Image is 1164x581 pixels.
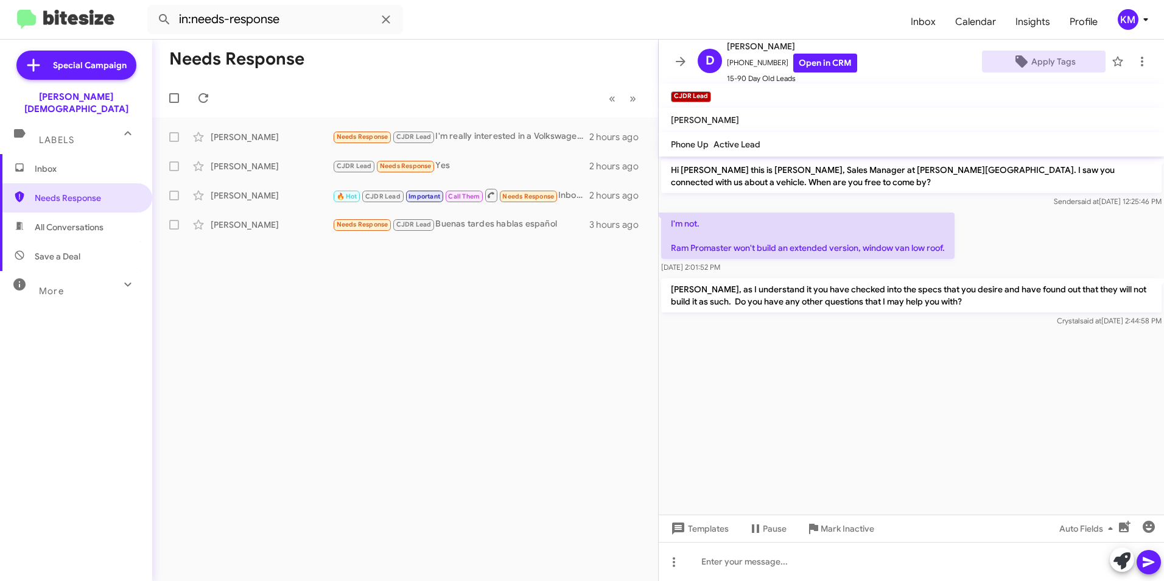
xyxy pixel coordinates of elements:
[945,4,1006,40] a: Calendar
[337,133,388,141] span: Needs Response
[601,86,623,111] button: Previous
[1107,9,1151,30] button: KM
[396,133,432,141] span: CJDR Lead
[661,278,1162,312] p: [PERSON_NAME], as I understand it you have checked into the specs that you desire and have found ...
[589,131,648,143] div: 2 hours ago
[502,192,554,200] span: Needs Response
[332,130,589,144] div: I'm really interested in a Volkswagen Atlas, would a [GEOGRAPHIC_DATA] be the SUV to change my mind?
[706,51,715,71] span: D
[727,54,857,72] span: [PHONE_NUMBER]
[727,39,857,54] span: [PERSON_NAME]
[713,139,760,150] span: Active Lead
[661,262,720,272] span: [DATE] 2:01:52 PM
[763,518,787,540] span: Pause
[35,221,103,233] span: All Conversations
[671,91,711,102] small: CJDR Lead
[589,219,648,231] div: 3 hours ago
[821,518,874,540] span: Mark Inactive
[169,49,304,69] h1: Needs Response
[337,220,388,228] span: Needs Response
[1078,197,1099,206] span: said at
[793,54,857,72] a: Open in CRM
[211,189,332,202] div: [PERSON_NAME]
[901,4,945,40] a: Inbox
[1060,4,1107,40] a: Profile
[671,114,739,125] span: [PERSON_NAME]
[53,59,127,71] span: Special Campaign
[332,217,589,231] div: Buenas tardes hablas español
[1059,518,1118,540] span: Auto Fields
[1118,9,1138,30] div: KM
[35,250,80,262] span: Save a Deal
[380,162,432,170] span: Needs Response
[609,91,615,106] span: «
[661,159,1162,193] p: Hi [PERSON_NAME] this is [PERSON_NAME], Sales Manager at [PERSON_NAME][GEOGRAPHIC_DATA]. I saw yo...
[1006,4,1060,40] a: Insights
[796,518,884,540] button: Mark Inactive
[35,163,138,175] span: Inbox
[1050,518,1127,540] button: Auto Fields
[332,188,589,203] div: Inbound Call
[337,192,357,200] span: 🔥 Hot
[16,51,136,80] a: Special Campaign
[39,135,74,146] span: Labels
[629,91,636,106] span: »
[1031,51,1076,72] span: Apply Tags
[1054,197,1162,206] span: Sender [DATE] 12:25:46 PM
[211,219,332,231] div: [PERSON_NAME]
[589,160,648,172] div: 2 hours ago
[671,139,709,150] span: Phone Up
[365,192,401,200] span: CJDR Lead
[332,159,589,173] div: Yes
[589,189,648,202] div: 2 hours ago
[622,86,643,111] button: Next
[39,286,64,297] span: More
[448,192,480,200] span: Call Them
[1057,316,1162,325] span: Crystal [DATE] 2:44:58 PM
[727,72,857,85] span: 15-90 Day Old Leads
[396,220,432,228] span: CJDR Lead
[668,518,729,540] span: Templates
[661,213,955,259] p: I'm not. Ram Promaster won't build an extended version, window van low roof.
[659,518,738,540] button: Templates
[147,5,403,34] input: Search
[211,160,332,172] div: [PERSON_NAME]
[337,162,372,170] span: CJDR Lead
[35,192,138,204] span: Needs Response
[602,86,643,111] nav: Page navigation example
[982,51,1106,72] button: Apply Tags
[1080,316,1101,325] span: said at
[408,192,440,200] span: Important
[211,131,332,143] div: [PERSON_NAME]
[738,518,796,540] button: Pause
